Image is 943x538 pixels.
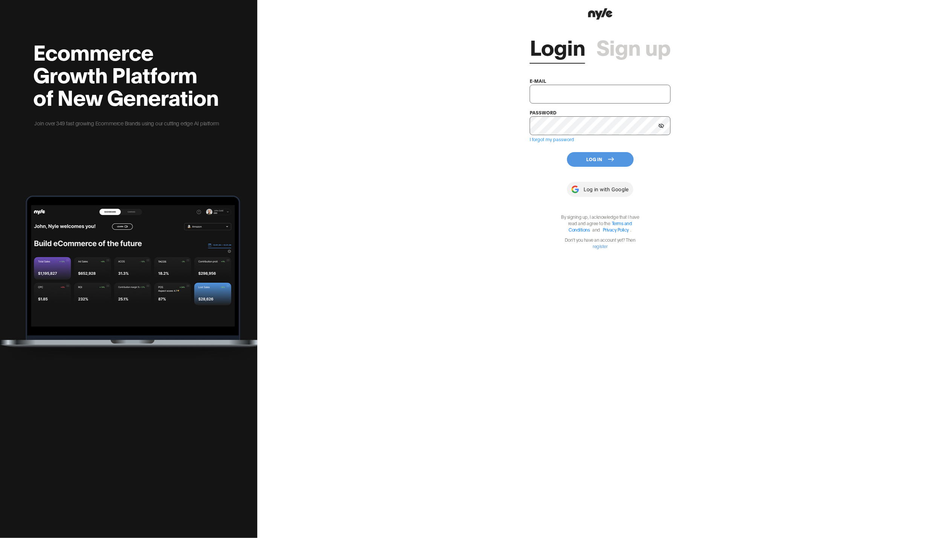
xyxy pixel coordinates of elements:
[567,152,634,167] button: Log In
[557,213,643,233] p: By signing up, I acknowledge that I have read and agree to the .
[593,243,608,249] a: register
[530,136,574,142] a: I forgot my password
[603,227,629,232] a: Privacy Policy
[530,78,546,84] label: e-mail
[591,227,602,232] span: and
[567,182,633,197] button: Log in with Google
[569,220,632,232] a: Terms and Conditions
[530,35,585,58] a: Login
[557,236,643,249] p: Don't you have an account yet? Then
[33,40,220,108] h2: Ecommerce Growth Platform of New Generation
[33,119,220,127] p: Join over 349 fast growing Ecommerce Brands using our cutting edge AI platform
[596,35,671,58] a: Sign up
[530,110,556,115] label: password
